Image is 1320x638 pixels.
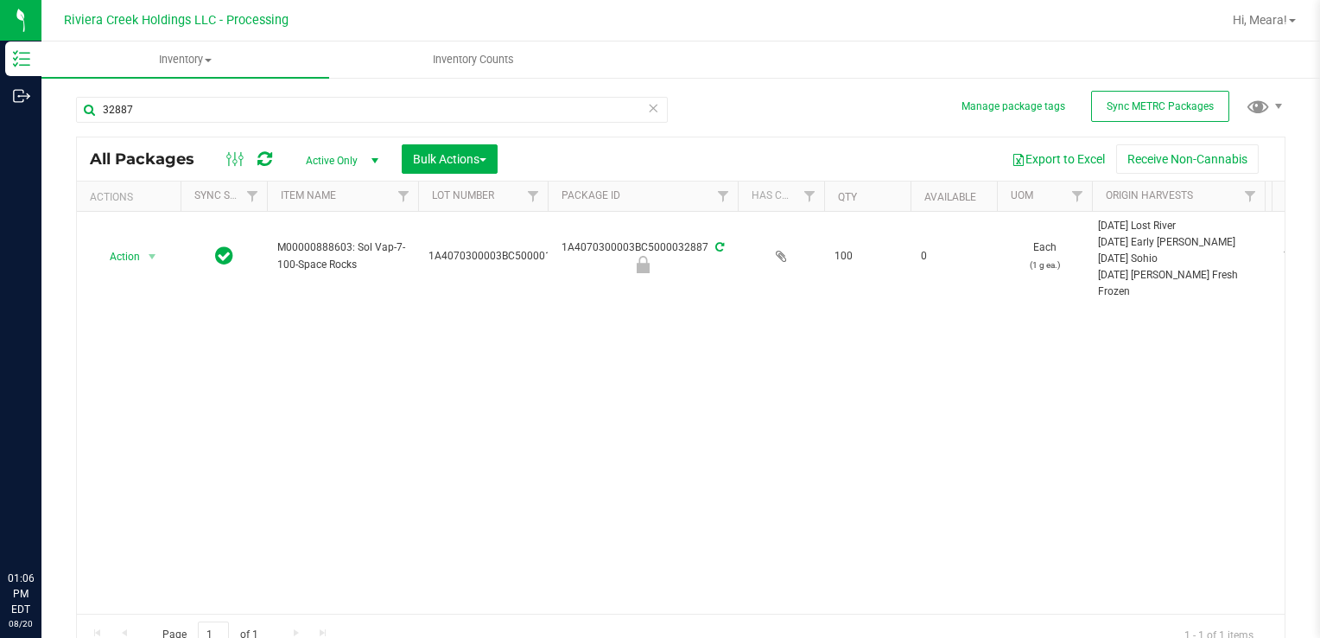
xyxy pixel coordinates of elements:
span: In Sync [215,244,233,268]
span: Sync METRC Packages [1107,100,1214,112]
div: Final Check Lock [545,256,740,273]
inline-svg: Inventory [13,50,30,67]
button: Export to Excel [1000,144,1116,174]
div: [DATE] Sohio [1098,251,1260,267]
a: Available [924,191,976,203]
input: Search Package ID, Item Name, SKU, Lot or Part Number... [76,97,668,123]
button: Sync METRC Packages [1091,91,1229,122]
span: Bulk Actions [413,152,486,166]
a: Item Name [281,189,336,201]
div: [DATE] Lost River [1098,218,1260,234]
div: [DATE] Early [PERSON_NAME] [1098,234,1260,251]
p: (1 g ea.) [1007,257,1082,273]
a: Origin Harvests [1106,189,1193,201]
p: 01:06 PM EDT [8,571,34,617]
inline-svg: Outbound [13,87,30,105]
iframe: Resource center [17,500,69,552]
a: Inventory [41,41,329,78]
span: Riviera Creek Holdings LLC - Processing [64,13,289,28]
a: Filter [709,182,738,211]
a: Package ID [562,189,620,201]
button: Receive Non-Cannabis [1116,144,1259,174]
a: Filter [390,182,418,211]
span: M00000888603: Sol Vap-7-100-Space Rocks [277,239,408,272]
a: Filter [1063,182,1092,211]
a: Inventory Counts [329,41,617,78]
div: [DATE] [PERSON_NAME] Fresh Frozen [1098,267,1260,300]
span: Each [1007,239,1082,272]
a: Filter [796,182,824,211]
span: Inventory [41,52,329,67]
span: Action [94,245,141,269]
span: Hi, Meara! [1233,13,1287,27]
span: Clear [647,97,659,119]
span: 0 [921,248,987,265]
a: Qty [838,191,857,203]
span: select [142,245,163,269]
p: 08/20 [8,617,34,630]
span: All Packages [90,150,212,169]
span: 100 [835,248,900,265]
span: 1A4070300003BC5000015933 [428,248,575,265]
a: Filter [238,182,267,211]
a: Lot Number [432,189,494,201]
a: UOM [1011,189,1033,201]
span: Inventory Counts [409,52,537,67]
span: Sync from Compliance System [713,241,724,253]
div: Actions [90,191,174,203]
a: Sync Status [194,189,261,201]
div: 1A4070300003BC5000032887 [545,239,740,273]
button: Bulk Actions [402,144,498,174]
th: Has COA [738,182,824,212]
button: Manage package tags [961,99,1065,114]
a: Filter [519,182,548,211]
a: Filter [1236,182,1265,211]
